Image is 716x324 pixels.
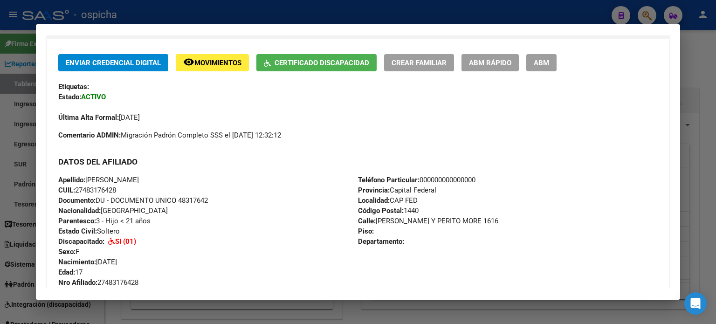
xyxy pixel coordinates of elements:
[358,217,498,225] span: [PERSON_NAME] Y PERITO MORE 1616
[256,54,377,71] button: Certificado Discapacidad
[58,186,75,194] strong: CUIL:
[58,278,138,287] span: 27483176428
[58,157,658,167] h3: DATOS DEL AFILIADO
[275,59,369,67] span: Certificado Discapacidad
[58,227,97,235] strong: Estado Civil:
[58,130,281,140] span: Migración Padrón Completo SSS el [DATE] 12:32:12
[384,54,454,71] button: Crear Familiar
[469,59,511,67] span: ABM Rápido
[358,207,404,215] strong: Código Postal:
[358,237,404,246] strong: Departamento:
[58,278,97,287] strong: Nro Afiliado:
[81,93,106,101] strong: ACTIVO
[684,292,707,315] div: Open Intercom Messenger
[58,196,96,205] strong: Documento:
[58,248,76,256] strong: Sexo:
[358,227,374,235] strong: Piso:
[358,176,475,184] span: 000000000000000
[58,54,168,71] button: Enviar Credencial Digital
[358,207,419,215] span: 1440
[534,59,549,67] span: ABM
[392,59,447,67] span: Crear Familiar
[358,186,390,194] strong: Provincia:
[58,93,81,101] strong: Estado:
[58,113,119,122] strong: Última Alta Formal:
[58,237,104,246] strong: Discapacitado:
[58,176,139,184] span: [PERSON_NAME]
[58,248,79,256] span: F
[194,59,241,67] span: Movimientos
[358,196,390,205] strong: Localidad:
[58,113,140,122] span: [DATE]
[358,217,376,225] strong: Calle:
[183,56,194,68] mat-icon: remove_red_eye
[58,268,83,276] span: 17
[58,268,75,276] strong: Edad:
[58,131,121,139] strong: Comentario ADMIN:
[58,207,101,215] strong: Nacionalidad:
[66,59,161,67] span: Enviar Credencial Digital
[526,54,557,71] button: ABM
[358,186,436,194] span: Capital Federal
[58,196,208,205] span: DU - DOCUMENTO UNICO 48317642
[58,258,96,266] strong: Nacimiento:
[176,54,249,71] button: Movimientos
[115,237,136,246] strong: SI (01)
[358,196,418,205] span: CAP FED
[58,186,116,194] span: 27483176428
[358,176,420,184] strong: Teléfono Particular:
[461,54,519,71] button: ABM Rápido
[58,176,85,184] strong: Apellido:
[58,258,117,266] span: [DATE]
[58,217,96,225] strong: Parentesco:
[58,227,120,235] span: Soltero
[58,207,168,215] span: [GEOGRAPHIC_DATA]
[58,217,151,225] span: 3 - Hijo < 21 años
[58,83,89,91] strong: Etiquetas:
